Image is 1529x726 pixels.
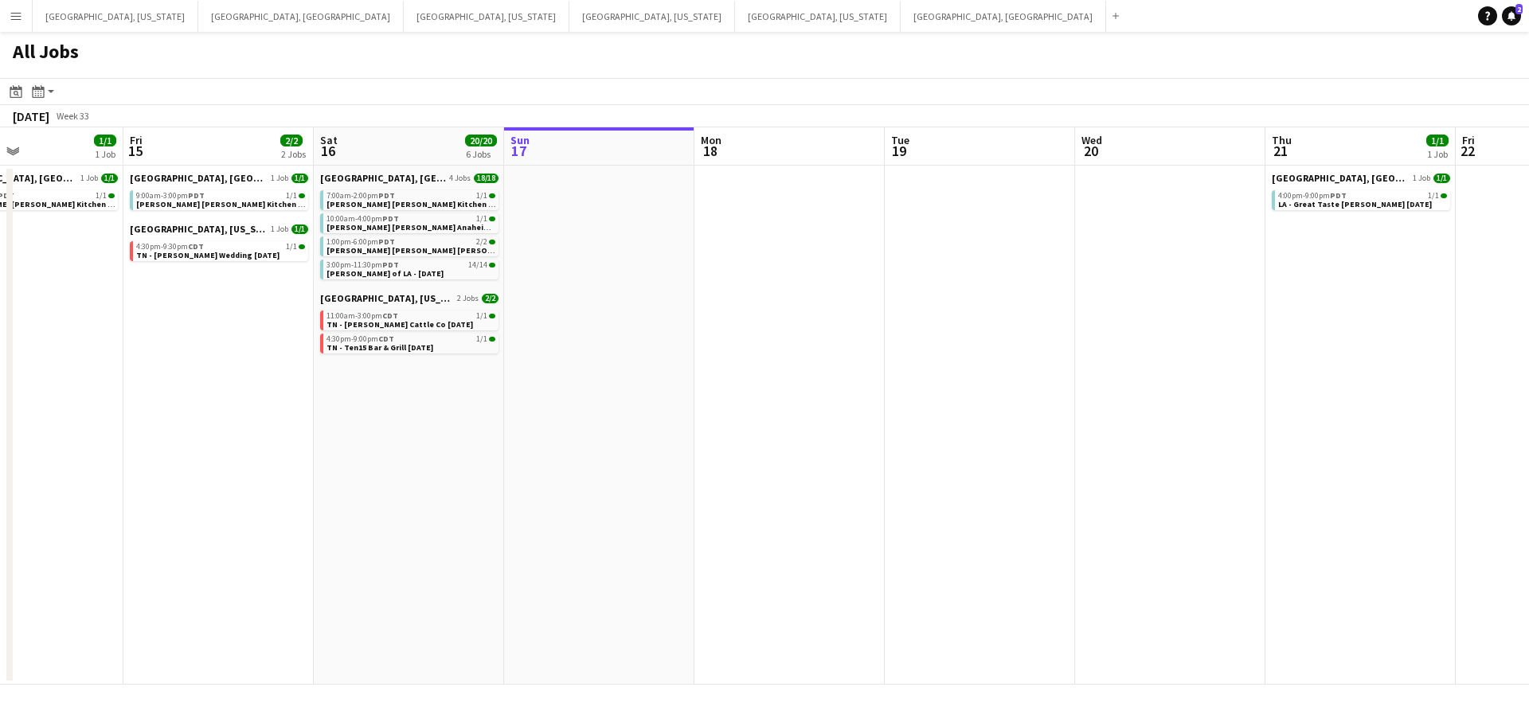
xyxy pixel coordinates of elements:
span: 1/1 [286,192,297,200]
span: 1/1 [291,224,308,234]
a: [GEOGRAPHIC_DATA], [US_STATE]1 Job1/1 [130,223,308,235]
span: 19 [889,142,909,160]
span: Sat [320,133,338,147]
a: 7:00am-2:00pmPDT1/1[PERSON_NAME] [PERSON_NAME] Kitchen [DATE] [327,190,495,209]
div: [GEOGRAPHIC_DATA], [US_STATE]1 Job1/14:30pm-9:30pmCDT1/1TN - [PERSON_NAME] Wedding [DATE] [130,223,308,264]
span: 1 Job [271,174,288,183]
span: 1/1 [1428,192,1439,200]
div: 1 Job [1427,148,1448,160]
button: [GEOGRAPHIC_DATA], [GEOGRAPHIC_DATA] [198,1,404,32]
span: Los Angeles, CA [320,172,446,184]
span: 18 [698,142,721,160]
span: TN - Faith Wilken Wedding 8.15.25 [136,250,280,260]
span: 1/1 [1433,174,1450,183]
span: 22 [1460,142,1475,160]
span: LA - Ebell of LA - 8.16.25 [327,268,444,279]
button: [GEOGRAPHIC_DATA], [GEOGRAPHIC_DATA] [901,1,1106,32]
span: 11:00am-3:00pm [327,312,398,320]
span: 18/18 [474,174,499,183]
span: 1 Job [80,174,98,183]
div: 1 Job [95,148,115,160]
button: [GEOGRAPHIC_DATA], [US_STATE] [404,1,569,32]
a: 9:00am-3:00pmPDT1/1[PERSON_NAME] [PERSON_NAME] Kitchen [DATE] [136,190,305,209]
span: 2/2 [476,238,487,246]
a: [GEOGRAPHIC_DATA], [GEOGRAPHIC_DATA]1 Job1/1 [1272,172,1450,184]
span: Los Angeles, CA [1272,172,1410,184]
a: 11:00am-3:00pmCDT1/1TN - [PERSON_NAME] Cattle Co [DATE] [327,310,495,329]
span: 4:30pm-9:00pm [327,335,394,343]
span: 1/1 [286,243,297,251]
div: 2 Jobs [281,148,306,160]
span: 10:00am-4:00pm [327,215,399,223]
div: [DATE] [13,108,49,124]
span: 1 Job [1413,174,1430,183]
span: LA - Great Taste Ellison 8.21.25 [1278,199,1432,209]
span: 1/1 [1426,135,1449,146]
a: 3:00pm-11:30pmPDT14/14[PERSON_NAME] of LA - [DATE] [327,260,495,278]
a: 4:00pm-9:00pmPDT1/1LA - Great Taste [PERSON_NAME] [DATE] [1278,190,1447,209]
span: 7:00am-2:00pm [327,192,395,200]
span: 20/20 [465,135,497,146]
a: 4:30pm-9:30pmCDT1/1TN - [PERSON_NAME] Wedding [DATE] [136,241,305,260]
span: Mon [701,133,721,147]
span: Fri [1462,133,1475,147]
span: CDT [382,310,398,321]
span: 1/1 [291,174,308,183]
span: 1/1 [476,335,487,343]
span: 21 [1269,142,1292,160]
span: 2 [1515,4,1523,14]
span: 1/1 [299,193,305,198]
span: 16 [318,142,338,160]
button: [GEOGRAPHIC_DATA], [US_STATE] [735,1,901,32]
button: [GEOGRAPHIC_DATA], [US_STATE] [33,1,198,32]
span: 1/1 [476,192,487,200]
span: Nashville, Tennessee [130,223,268,235]
span: 4:30pm-9:30pm [136,243,204,251]
a: 10:00am-4:00pmPDT1/1[PERSON_NAME] [PERSON_NAME] Anaheim [DATE] [327,213,495,232]
div: [GEOGRAPHIC_DATA], [GEOGRAPHIC_DATA]4 Jobs18/187:00am-2:00pmPDT1/1[PERSON_NAME] [PERSON_NAME] Kit... [320,172,499,292]
span: 1/1 [299,244,305,249]
span: Thu [1272,133,1292,147]
span: OC - Sally Ann Anaheim 8.16.25 [327,222,518,232]
span: Los Angeles, CA [130,172,268,184]
span: Tue [891,133,909,147]
span: 2/2 [280,135,303,146]
span: 1/1 [96,192,107,200]
span: 2/2 [489,240,495,244]
a: 2 [1502,6,1521,25]
a: 1:00pm-6:00pmPDT2/2[PERSON_NAME] [PERSON_NAME] [PERSON_NAME] [DATE] [327,236,495,255]
span: 20 [1079,142,1102,160]
span: 1 Job [271,224,288,234]
div: 6 Jobs [466,148,496,160]
span: PDT [1330,190,1347,201]
span: PDT [188,190,205,201]
span: 2/2 [482,294,499,303]
span: 4 Jobs [449,174,471,183]
span: TN - Semler Cattle Co 8.16.25 [327,319,473,330]
span: TN - Ten15 Bar & Grill 8.16.25 [327,342,433,353]
span: CDT [188,241,204,252]
span: Fri [130,133,143,147]
span: 1/1 [476,312,487,320]
span: 1/1 [476,215,487,223]
div: [GEOGRAPHIC_DATA], [GEOGRAPHIC_DATA]1 Job1/19:00am-3:00pmPDT1/1[PERSON_NAME] [PERSON_NAME] Kitche... [130,172,308,223]
span: PDT [382,260,399,270]
span: 9:00am-3:00pm [136,192,205,200]
span: 3:00pm-11:30pm [327,261,399,269]
span: 15 [127,142,143,160]
span: 1/1 [489,217,495,221]
div: [GEOGRAPHIC_DATA], [GEOGRAPHIC_DATA]1 Job1/14:00pm-9:00pmPDT1/1LA - Great Taste [PERSON_NAME] [DATE] [1272,172,1450,213]
span: 14/14 [468,261,487,269]
span: 4:00pm-9:00pm [1278,192,1347,200]
span: PDT [382,213,399,224]
span: 14/14 [489,263,495,267]
span: Wed [1081,133,1102,147]
button: [GEOGRAPHIC_DATA], [US_STATE] [569,1,735,32]
a: 4:30pm-9:00pmCDT1/1TN - Ten15 Bar & Grill [DATE] [327,334,495,352]
a: [GEOGRAPHIC_DATA], [US_STATE]2 Jobs2/2 [320,292,499,304]
span: CDT [378,334,394,344]
span: 17 [508,142,530,160]
span: 1/1 [108,193,115,198]
span: Week 33 [53,110,92,122]
span: 1/1 [94,135,116,146]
